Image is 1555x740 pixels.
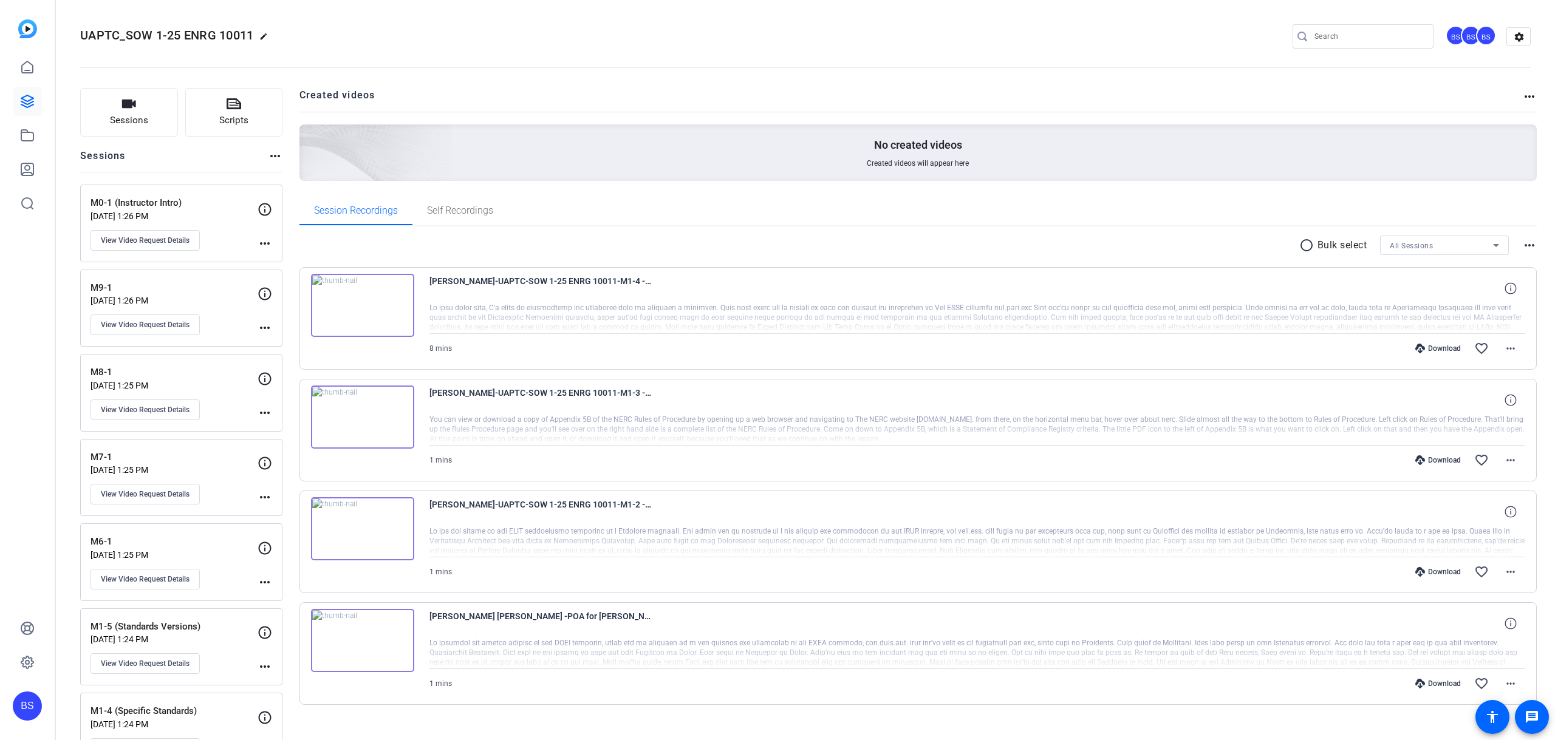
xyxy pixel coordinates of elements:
span: UAPTC_SOW 1-25 ENRG 10011 [80,28,253,42]
p: M1-5 (Standards Versions) [91,620,258,634]
span: View Video Request Details [101,320,190,330]
div: Download [1409,455,1467,465]
img: thumb-nail [311,497,414,560]
p: [DATE] 1:24 PM [91,719,258,729]
button: View Video Request Details [91,230,200,251]
p: M7-1 [91,450,258,464]
ngx-avatar: Brandon Simmons [1446,25,1467,47]
img: Creted videos background [163,4,453,268]
p: [DATE] 1:25 PM [91,381,258,390]
mat-icon: favorite_border [1474,676,1489,691]
p: M1-4 (Specific Standards) [91,704,258,718]
button: View Video Request Details [91,484,200,504]
button: View Video Request Details [91,653,200,674]
mat-icon: more_horiz [268,149,282,163]
mat-icon: more_horiz [258,236,272,251]
mat-icon: more_horiz [1522,238,1537,253]
img: thumb-nail [311,274,414,337]
button: Sessions [80,88,178,137]
p: No created videos [874,138,962,152]
div: BS [13,691,42,721]
p: [DATE] 1:24 PM [91,634,258,644]
p: M0-1 (Instructor Intro) [91,196,258,210]
span: View Video Request Details [101,659,190,668]
p: [DATE] 1:26 PM [91,296,258,305]
mat-icon: more_horiz [258,321,272,335]
span: Created videos will appear here [867,158,969,168]
span: 8 mins [429,344,452,353]
span: [PERSON_NAME] [PERSON_NAME] -POA for [PERSON_NAME]--UAPTC-SOW 1-25 ENRG 10011-M1-1 -NERC Glossary... [429,609,654,638]
mat-icon: favorite_border [1474,565,1489,579]
span: View Video Request Details [101,405,190,415]
p: M9-1 [91,281,258,295]
div: BS [1446,25,1466,46]
mat-icon: message [1525,710,1539,724]
span: View Video Request Details [101,236,190,245]
ngx-avatar: Brian Sly [1476,25,1497,47]
h2: Sessions [80,149,126,172]
span: View Video Request Details [101,489,190,499]
div: BS [1476,25,1496,46]
p: M6-1 [91,535,258,549]
mat-icon: more_horiz [258,659,272,674]
p: Bulk select [1317,238,1367,253]
p: M8-1 [91,365,258,379]
mat-icon: more_horiz [258,490,272,504]
p: [DATE] 1:25 PM [91,550,258,560]
div: Download [1409,567,1467,577]
mat-icon: accessibility [1485,710,1500,724]
span: [PERSON_NAME]-UAPTC-SOW 1-25 ENRG 10011-M1-4 -Specific Standards--1754499227439-screen [429,274,654,303]
ngx-avatar: Bradley Spinsby [1461,25,1482,47]
span: Session Recordings [314,206,398,216]
mat-icon: favorite_border [1474,453,1489,467]
mat-icon: more_horiz [1522,89,1537,104]
p: [DATE] 1:25 PM [91,465,258,475]
mat-icon: more_horiz [1503,453,1518,467]
mat-icon: more_horiz [1503,565,1518,579]
span: View Video Request Details [101,574,190,584]
div: BS [1461,25,1481,46]
span: 1 mins [429,568,452,576]
mat-icon: more_horiz [1503,676,1518,691]
img: blue-gradient.svg [18,19,37,38]
mat-icon: settings [1507,28,1531,46]
span: 1 mins [429,679,452,688]
h2: Created videos [299,88,1523,112]
mat-icon: favorite_border [1474,341,1489,356]
span: 1 mins [429,456,452,464]
div: Download [1409,679,1467,688]
span: [PERSON_NAME]-UAPTC-SOW 1-25 ENRG 10011-M1-3 -Appendix 5B--1754425911164-screen [429,385,654,415]
mat-icon: more_horiz [1503,341,1518,356]
button: View Video Request Details [91,399,200,420]
span: All Sessions [1390,242,1433,250]
span: Self Recordings [427,206,493,216]
mat-icon: more_horiz [258,575,272,589]
button: Scripts [185,88,283,137]
img: thumb-nail [311,385,414,449]
img: thumb-nail [311,609,414,672]
div: Download [1409,344,1467,353]
mat-icon: radio_button_unchecked [1299,238,1317,253]
mat-icon: edit [259,32,274,47]
button: View Video Request Details [91,569,200,589]
p: [DATE] 1:26 PM [91,211,258,221]
span: Sessions [110,114,148,127]
mat-icon: more_horiz [258,406,272,420]
input: Search [1314,29,1424,44]
button: View Video Request Details [91,314,200,335]
span: [PERSON_NAME]-UAPTC-SOW 1-25 ENRG 10011-M1-2 -Defined Terms--1754425253876-screen [429,497,654,526]
span: Scripts [219,114,248,127]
